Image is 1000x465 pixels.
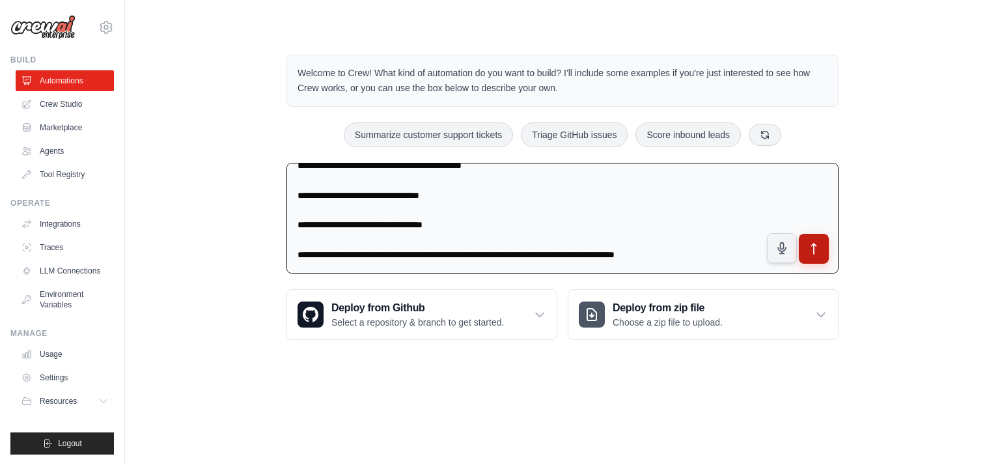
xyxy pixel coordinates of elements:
[16,164,114,185] a: Tool Registry
[16,94,114,115] a: Crew Studio
[10,198,114,208] div: Operate
[344,122,513,147] button: Summarize customer support tickets
[331,300,504,316] h3: Deploy from Github
[935,402,1000,465] iframe: Chat Widget
[635,122,741,147] button: Score inbound leads
[10,328,114,339] div: Manage
[16,70,114,91] a: Automations
[16,141,114,162] a: Agents
[298,66,827,96] p: Welcome to Crew! What kind of automation do you want to build? I'll include some examples if you'...
[16,237,114,258] a: Traces
[521,122,628,147] button: Triage GitHub issues
[16,391,114,412] button: Resources
[16,261,114,281] a: LLM Connections
[613,300,723,316] h3: Deploy from zip file
[10,55,114,65] div: Build
[16,214,114,234] a: Integrations
[331,316,504,329] p: Select a repository & branch to get started.
[58,438,82,449] span: Logout
[10,15,76,40] img: Logo
[16,344,114,365] a: Usage
[613,316,723,329] p: Choose a zip file to upload.
[40,396,77,406] span: Resources
[16,367,114,388] a: Settings
[10,432,114,455] button: Logout
[16,284,114,315] a: Environment Variables
[16,117,114,138] a: Marketplace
